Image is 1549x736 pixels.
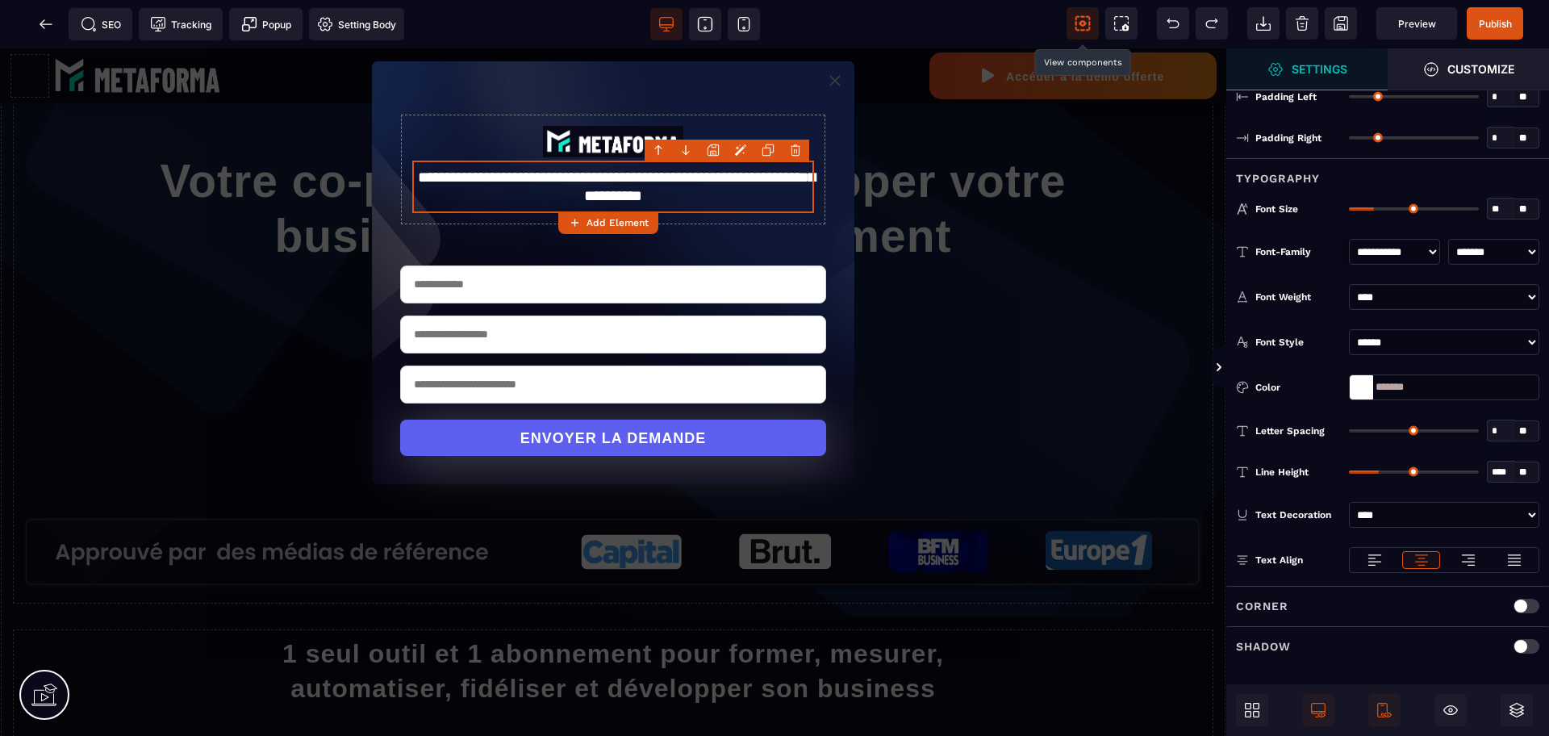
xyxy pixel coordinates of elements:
[558,211,658,234] button: Add Element
[1226,158,1549,188] div: Typography
[69,8,132,40] span: Seo meta data
[400,371,826,408] button: ENVOYER LA DEMANDE
[1067,7,1099,40] span: View components
[1236,694,1268,726] span: Open Blocks
[1325,7,1357,40] span: Save
[1196,7,1228,40] span: Redo
[1236,596,1288,616] p: Corner
[317,16,396,32] span: Setting Body
[81,16,121,32] span: SEO
[822,19,848,45] a: Close
[1255,507,1341,523] div: Text Decoration
[1236,637,1291,656] p: Shadow
[650,8,683,40] span: View desktop
[1255,289,1341,305] div: Font Weight
[1467,7,1523,40] span: Save
[689,8,721,40] span: View tablet
[1255,379,1341,395] div: Color
[229,8,303,40] span: Create Alert Modal
[543,77,683,109] img: 074ec184fe1d2425f80d4b33d62ca662_abe9e435164421cb06e33ef15842a39e_e5ef653356713f0d7dd3797ab850248...
[309,8,404,40] span: Favicon
[587,217,649,228] strong: Add Element
[139,8,223,40] span: Tracking code
[1105,7,1138,40] span: Screenshot
[1255,424,1325,437] span: Letter Spacing
[1255,132,1321,144] span: Padding Right
[1388,48,1549,90] span: Open Style Manager
[1255,466,1309,479] span: Line Height
[1226,344,1242,392] span: Toggle Views
[1226,48,1388,90] span: Open Style Manager
[1501,694,1533,726] span: Open Sub Layers
[1255,244,1341,260] div: Font-Family
[728,8,760,40] span: View mobile
[1236,552,1303,568] p: Text Align
[1434,694,1467,726] span: Cmd Hidden Block
[1368,694,1401,726] span: Is Show Mobile
[1255,334,1341,350] div: Font Style
[1447,63,1514,75] strong: Customize
[1376,7,1457,40] span: Preview
[1157,7,1189,40] span: Undo
[1255,203,1298,215] span: Font Size
[30,8,62,40] span: Back
[150,16,211,32] span: Tracking
[1286,7,1318,40] span: Clear
[241,16,291,32] span: Popup
[1247,7,1280,40] span: Open Import Webpage
[1292,63,1347,75] strong: Settings
[1255,90,1317,103] span: Padding Left
[1398,18,1436,30] span: Preview
[1479,18,1512,30] span: Publish
[1302,694,1334,726] span: Is Show Desktop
